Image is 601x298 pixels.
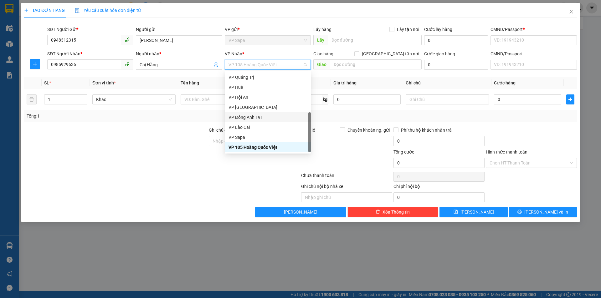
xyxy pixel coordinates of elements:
div: VP Huế [229,84,307,91]
span: Yêu cầu xuất hóa đơn điện tử [75,8,141,13]
span: phone [125,37,130,42]
div: Chưa thanh toán [300,172,393,183]
span: Giá trị hàng [333,80,357,85]
button: plus [566,94,574,104]
input: Ghi chú đơn hàng [209,136,300,146]
label: Cước giao hàng [424,51,455,56]
span: Xóa Thông tin [383,209,410,215]
span: Thu Hộ [301,128,316,133]
span: Lấy hàng [313,27,331,32]
span: phone [125,62,130,67]
button: plus [30,59,40,69]
span: Tên hàng [181,80,199,85]
div: SĐT Người Nhận [47,50,133,57]
div: VP Đông Anh 191 [225,112,311,122]
input: 0 [333,94,401,104]
div: VP Đông Anh 191 [229,114,307,121]
button: save[PERSON_NAME] [439,207,507,217]
div: Người gửi [136,26,222,33]
span: plus [30,62,40,67]
span: printer [517,210,522,215]
label: Ghi chú đơn hàng [209,128,243,133]
span: Lấy [313,35,328,45]
span: Chuyển khoản ng. gửi [345,127,392,134]
button: deleteXóa Thông tin [347,207,439,217]
span: Khác [96,95,172,104]
div: Chi phí nội bộ [393,183,485,192]
span: [GEOGRAPHIC_DATA] tận nơi [359,50,422,57]
span: Giao hàng [313,51,333,56]
div: VP 105 Hoàng Quốc Việt [229,144,307,151]
span: Tổng cước [393,149,414,154]
label: Hình thức thanh toán [486,149,527,154]
span: [PERSON_NAME] [460,209,494,215]
span: plus [24,8,28,13]
button: Close [562,3,580,21]
label: Cước lấy hàng [424,27,452,32]
span: delete [376,210,380,215]
span: VP Nhận [225,51,242,56]
span: [PERSON_NAME] và In [524,209,568,215]
span: TẠO ĐƠN HÀNG [24,8,65,13]
th: Ghi chú [403,77,491,89]
input: Nhập ghi chú [301,192,392,202]
span: Cước hàng [494,80,516,85]
div: VP Lào Cai [229,124,307,131]
span: Giao [313,59,330,69]
div: VP gửi [225,26,311,33]
div: VP Sapa [225,132,311,142]
div: VP Quảng Trị [225,72,311,82]
input: VD: Bàn, Ghế [181,94,264,104]
span: plus [567,97,574,102]
button: printer[PERSON_NAME] và In [509,207,577,217]
div: VP Lào Cai [225,122,311,132]
span: VP 105 Hoàng Quốc Việt [229,60,307,69]
div: VP Sapa [229,134,307,141]
button: [PERSON_NAME] [255,207,346,217]
span: VP Sapa [229,36,307,45]
div: CMND/Passport [491,26,577,33]
span: user-add [213,62,218,67]
input: Dọc đường [328,35,422,45]
input: Cước giao hàng [424,60,488,70]
span: SL [44,80,49,85]
input: Cước lấy hàng [424,35,488,45]
div: VP 105 Hoàng Quốc Việt [225,142,311,152]
span: Lấy tận nơi [394,26,422,33]
span: kg [322,94,328,104]
div: VP [GEOGRAPHIC_DATA] [229,104,307,111]
input: Ghi Chú [406,94,489,104]
div: VP Quảng Trị [229,74,307,81]
div: Tổng: 1 [27,113,232,119]
div: VP Hội An [229,94,307,101]
div: CMND/Passport [491,50,577,57]
div: VP Hội An [225,92,311,102]
img: icon [75,8,80,13]
div: Người nhận [136,50,222,57]
span: [PERSON_NAME] [284,209,317,215]
input: Dọc đường [330,59,422,69]
div: SĐT Người Gửi [47,26,133,33]
button: delete [27,94,37,104]
div: Ghi chú nội bộ nhà xe [301,183,392,192]
div: VP Huế [225,82,311,92]
span: save [454,210,458,215]
span: Phí thu hộ khách nhận trả [398,127,454,134]
span: Đơn vị tính [92,80,116,85]
span: close [569,9,574,14]
div: VP Đà Nẵng [225,102,311,112]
